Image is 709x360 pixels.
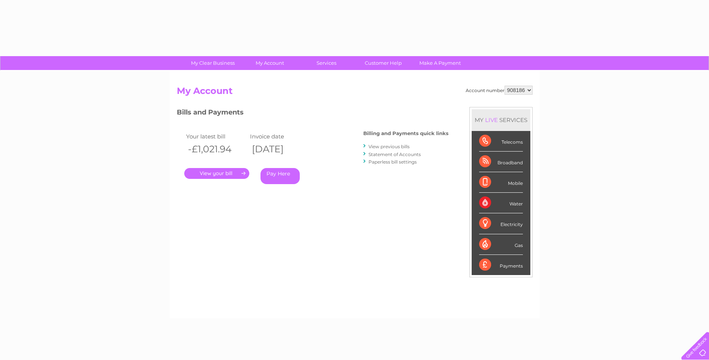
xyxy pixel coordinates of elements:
[184,141,248,157] th: -£1,021.94
[479,255,523,275] div: Payments
[479,131,523,152] div: Telecoms
[182,56,244,70] a: My Clear Business
[184,168,249,179] a: .
[177,86,533,100] h2: My Account
[363,131,448,136] h4: Billing and Payments quick links
[484,116,499,123] div: LIVE
[177,107,448,120] h3: Bills and Payments
[369,159,417,165] a: Paperless bill settings
[248,141,312,157] th: [DATE]
[239,56,300,70] a: My Account
[479,152,523,172] div: Broadband
[466,86,533,95] div: Account number
[261,168,300,184] a: Pay Here
[248,131,312,141] td: Invoice date
[409,56,471,70] a: Make A Payment
[369,152,421,157] a: Statement of Accounts
[296,56,357,70] a: Services
[369,144,410,149] a: View previous bills
[352,56,414,70] a: Customer Help
[479,234,523,255] div: Gas
[184,131,248,141] td: Your latest bill
[472,109,530,131] div: MY SERVICES
[479,213,523,234] div: Electricity
[479,193,523,213] div: Water
[479,172,523,193] div: Mobile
